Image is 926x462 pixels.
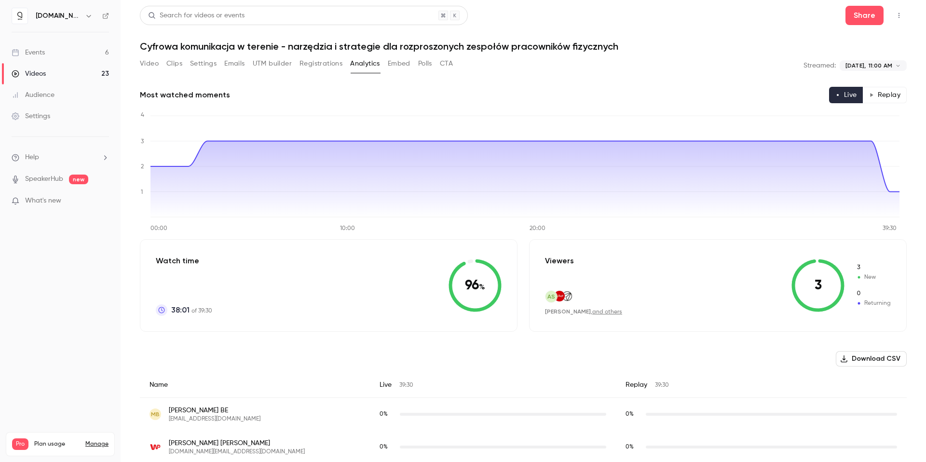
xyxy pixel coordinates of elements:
a: SpeakerHub [25,174,63,184]
button: Video [140,56,159,71]
button: UTM builder [253,56,292,71]
button: Clips [166,56,182,71]
img: afry.com [562,291,572,301]
div: mbeljaszuk@gmail.com [140,398,907,431]
span: AS [547,292,555,301]
span: 0 % [626,444,634,450]
span: Returning [856,299,891,308]
span: Live watch time [380,410,395,419]
span: 0 % [626,411,634,417]
tspan: 4 [141,112,144,118]
button: Settings [190,56,217,71]
div: , [545,308,622,316]
span: 11:00 AM [869,61,892,70]
tspan: 39:30 [883,226,897,231]
span: 38:01 [171,304,190,316]
span: Live watch time [380,443,395,451]
button: Analytics [350,56,380,71]
p: Watch time [156,255,212,267]
button: Embed [388,56,410,71]
span: Returning [856,289,891,298]
span: [DOMAIN_NAME][EMAIL_ADDRESS][DOMAIN_NAME] [169,448,305,456]
div: Name [140,372,370,398]
span: [DATE], [845,61,866,70]
span: 39:30 [655,382,669,388]
button: Emails [224,56,245,71]
button: Live [829,87,863,103]
div: Search for videos or events [148,11,245,21]
tspan: 20:00 [530,226,545,231]
span: Replay watch time [626,443,641,451]
button: CTA [440,56,453,71]
tspan: 2 [141,164,144,170]
div: Events [12,48,45,57]
button: Polls [418,56,432,71]
span: What's new [25,196,61,206]
tspan: 00:00 [150,226,167,231]
span: [EMAIL_ADDRESS][DOMAIN_NAME] [169,415,260,423]
span: Pro [12,438,28,450]
img: trefl.com [554,291,565,301]
h6: [DOMAIN_NAME] [36,11,81,21]
span: Replay watch time [626,410,641,419]
img: quico.io [12,8,27,24]
tspan: 10:00 [340,226,355,231]
a: and others [592,309,622,315]
div: Audience [12,90,54,100]
button: Download CSV [836,351,907,367]
h1: Cyfrowa komunikacja w terenie - narzędzia i strategie dla rozproszonych zespołów pracowników fizy... [140,41,907,52]
span: MB [151,410,160,419]
h2: Most watched moments [140,89,230,101]
button: Share [845,6,884,25]
span: [PERSON_NAME] BE [169,406,260,415]
tspan: 1 [141,190,143,195]
a: Manage [85,440,109,448]
span: New [856,263,891,272]
span: [PERSON_NAME] [PERSON_NAME] [169,438,305,448]
div: Live [370,372,616,398]
button: Replay [863,87,907,103]
p: Viewers [545,255,574,267]
p: of 39:30 [171,304,212,316]
span: Plan usage [34,440,80,448]
button: Top Bar Actions [891,8,907,23]
tspan: 3 [141,139,144,145]
div: Replay [616,372,907,398]
span: [PERSON_NAME] [545,308,591,315]
li: help-dropdown-opener [12,152,109,163]
button: Registrations [300,56,342,71]
span: new [69,175,88,184]
span: Help [25,152,39,163]
span: New [856,273,891,282]
div: Videos [12,69,46,79]
div: Settings [12,111,50,121]
span: 39:30 [399,382,413,388]
p: Streamed: [803,61,836,70]
span: 0 % [380,444,388,450]
span: 0 % [380,411,388,417]
img: wp.pl [150,441,161,453]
